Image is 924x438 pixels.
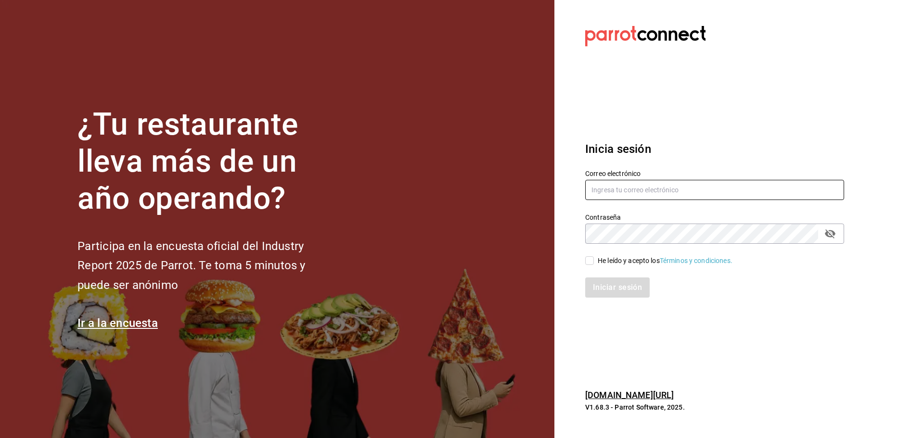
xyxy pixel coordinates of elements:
button: passwordField [822,225,838,242]
h3: Inicia sesión [585,140,844,158]
label: Contraseña [585,214,844,221]
label: Correo electrónico [585,170,844,177]
p: V1.68.3 - Parrot Software, 2025. [585,402,844,412]
input: Ingresa tu correo electrónico [585,180,844,200]
a: Términos y condiciones. [660,257,732,264]
a: Ir a la encuesta [77,316,158,330]
a: [DOMAIN_NAME][URL] [585,390,674,400]
h1: ¿Tu restaurante lleva más de un año operando? [77,106,337,217]
h2: Participa en la encuesta oficial del Industry Report 2025 de Parrot. Te toma 5 minutos y puede se... [77,237,337,295]
div: He leído y acepto los [598,256,732,266]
